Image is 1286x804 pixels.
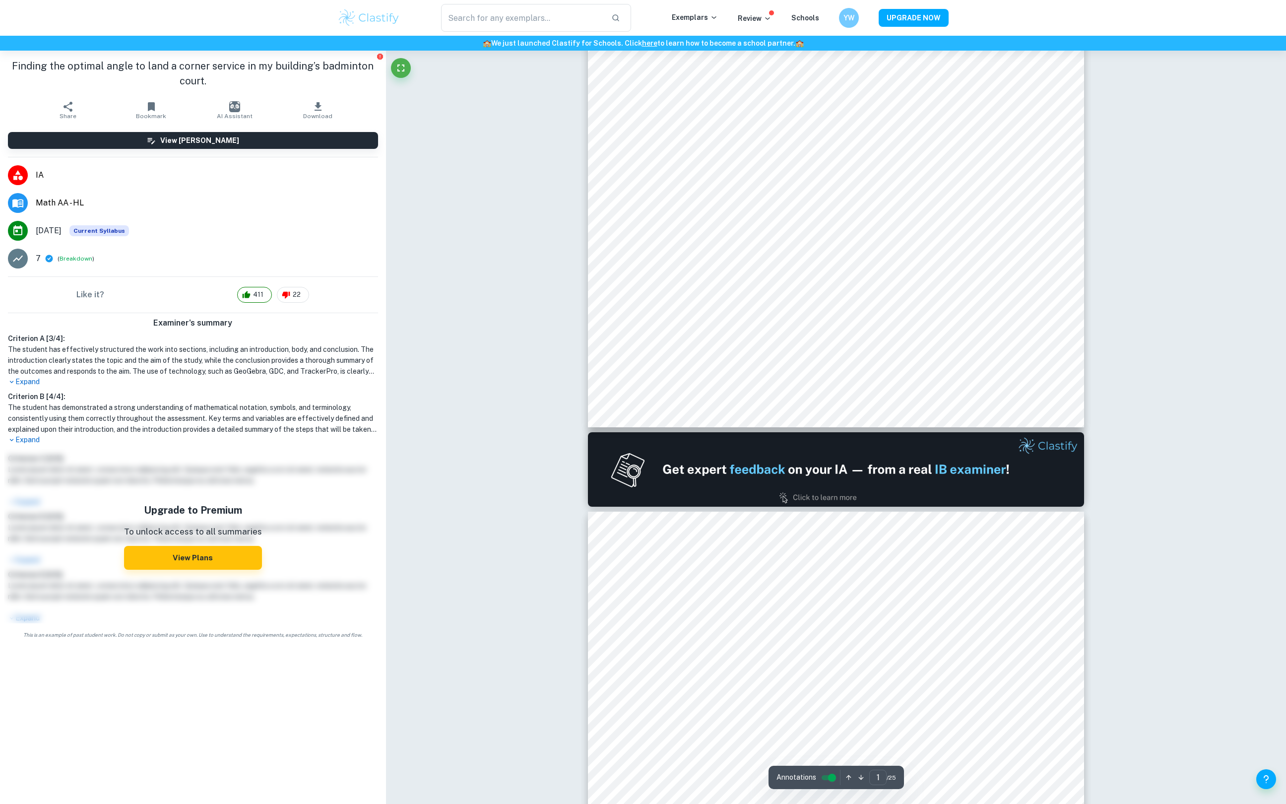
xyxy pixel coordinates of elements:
[287,290,306,300] span: 22
[4,631,382,639] span: This is an example of past student work. Do not copy or submit as your own. Use to understand the...
[277,287,309,303] div: 22
[795,39,804,47] span: 🏫
[672,12,718,23] p: Exemplars
[2,38,1284,49] h6: We just launched Clastify for Schools. Click to learn how to become a school partner.
[36,225,62,237] span: [DATE]
[193,96,276,124] button: AI Assistant
[60,254,92,263] button: Breakdown
[60,113,76,120] span: Share
[887,773,896,782] span: / 25
[8,333,378,344] h6: Criterion A [ 3 / 4 ]:
[8,377,378,387] p: Expand
[124,503,262,518] h5: Upgrade to Premium
[69,225,129,236] span: Current Syllabus
[26,96,110,124] button: Share
[8,59,378,88] h1: Finding the optimal angle to land a corner service in my building’s badminton court.
[124,546,262,570] button: View Plans
[58,254,94,264] span: ( )
[124,526,262,538] p: To unlock access to all summaries
[8,391,378,402] h6: Criterion B [ 4 / 4 ]:
[776,772,816,783] span: Annotations
[160,135,239,146] h6: View [PERSON_NAME]
[642,39,657,47] a: here
[391,58,411,78] button: Fullscreen
[8,402,378,435] h1: The student has demonstrated a strong understanding of mathematical notation, symbols, and termin...
[8,435,378,445] p: Expand
[8,132,378,149] button: View [PERSON_NAME]
[843,12,855,23] h6: YW
[136,113,166,120] span: Bookmark
[441,4,603,32] input: Search for any exemplars...
[1256,769,1276,789] button: Help and Feedback
[36,169,378,181] span: IA
[588,432,1084,507] img: Ad
[337,8,400,28] img: Clastify logo
[377,53,384,60] button: Report issue
[879,9,949,27] button: UPGRADE NOW
[839,8,859,28] button: YW
[36,253,41,265] p: 7
[36,197,378,209] span: Math AA - HL
[483,39,491,47] span: 🏫
[76,289,104,301] h6: Like it?
[69,225,129,236] div: This exemplar is based on the current syllabus. Feel free to refer to it for inspiration/ideas wh...
[229,101,240,112] img: AI Assistant
[217,113,253,120] span: AI Assistant
[276,96,360,124] button: Download
[791,14,819,22] a: Schools
[303,113,332,120] span: Download
[237,287,272,303] div: 411
[8,344,378,377] h1: The student has effectively structured the work into sections, including an introduction, body, a...
[4,317,382,329] h6: Examiner's summary
[738,13,772,24] p: Review
[248,290,269,300] span: 411
[110,96,193,124] button: Bookmark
